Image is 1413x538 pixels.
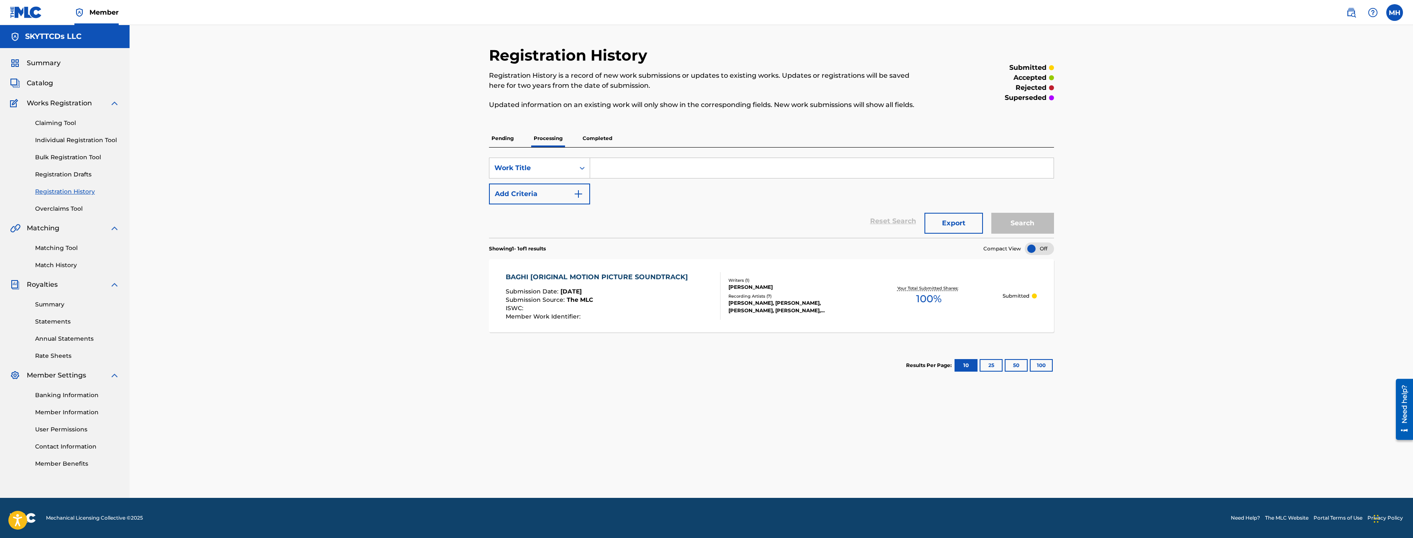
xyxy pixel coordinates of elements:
img: Top Rightsholder [74,8,84,18]
span: Mechanical Licensing Collective © 2025 [46,514,143,522]
a: Privacy Policy [1367,514,1403,522]
a: The MLC Website [1265,514,1309,522]
a: Member Information [35,408,120,417]
button: 100 [1030,359,1053,372]
p: Submitted [1003,292,1029,300]
img: expand [109,280,120,290]
h2: Registration History [489,46,652,65]
p: Pending [489,130,516,147]
a: Matching Tool [35,244,120,252]
div: [PERSON_NAME] [728,283,855,291]
div: Writers ( 1 ) [728,277,855,283]
a: Statements [35,317,120,326]
button: 50 [1005,359,1028,372]
p: Completed [580,130,615,147]
span: Matching [27,223,59,233]
div: Recording Artists ( 7 ) [728,293,855,299]
a: Match History [35,261,120,270]
a: Contact Information [35,442,120,451]
p: Your Total Submitted Shares: [897,285,960,291]
h5: SKYTTCDs LLC [25,32,81,41]
a: Portal Terms of Use [1314,514,1362,522]
p: Processing [531,130,565,147]
img: logo [10,513,36,523]
span: Royalties [27,280,58,290]
span: Works Registration [27,98,92,108]
img: Matching [10,223,20,233]
div: Drag [1374,506,1379,531]
a: Public Search [1343,4,1360,21]
a: Registration Drafts [35,170,120,179]
img: Works Registration [10,98,21,108]
span: Compact View [983,245,1021,252]
img: Catalog [10,78,20,88]
span: Catalog [27,78,53,88]
a: Overclaims Tool [35,204,120,213]
p: Showing 1 - 1 of 1 results [489,245,546,252]
a: Claiming Tool [35,119,120,127]
span: ISWC : [506,304,525,312]
img: expand [109,223,120,233]
a: BAGHI [ORIGINAL MOTION PICTURE SOUNDTRACK]Submission Date:[DATE]Submission Source:The MLCISWC:Mem... [489,259,1054,332]
iframe: Chat Widget [1371,498,1413,538]
div: Work Title [494,163,570,173]
img: expand [109,98,120,108]
p: Updated information on an existing work will only show in the corresponding fields. New work subm... [489,100,924,110]
span: [DATE] [560,288,582,295]
button: 25 [980,359,1003,372]
form: Search Form [489,158,1054,238]
img: 9d2ae6d4665cec9f34b9.svg [573,189,583,199]
p: Registration History is a record of new work submissions or updates to existing works. Updates or... [489,71,924,91]
a: Summary [35,300,120,309]
a: Individual Registration Tool [35,136,120,145]
p: superseded [1005,93,1046,103]
div: User Menu [1386,4,1403,21]
img: expand [109,370,120,380]
button: Export [924,213,983,234]
img: Member Settings [10,370,20,380]
span: 100 % [916,291,942,306]
button: 10 [955,359,978,372]
span: Member Settings [27,370,86,380]
a: User Permissions [35,425,120,434]
img: Summary [10,58,20,68]
span: The MLC [567,296,593,303]
span: Member [89,8,119,17]
div: Help [1365,4,1381,21]
div: [PERSON_NAME], [PERSON_NAME], [PERSON_NAME], [PERSON_NAME], [PERSON_NAME], [PERSON_NAME], [PERSON... [728,299,855,314]
a: SummarySummary [10,58,61,68]
p: submitted [1009,63,1046,73]
iframe: Resource Center [1390,375,1413,444]
img: MLC Logo [10,6,42,18]
img: Royalties [10,280,20,290]
div: BAGHI [ORIGINAL MOTION PICTURE SOUNDTRACK] [506,272,692,282]
span: Summary [27,58,61,68]
p: accepted [1013,73,1046,83]
a: Member Benefits [35,459,120,468]
a: Banking Information [35,391,120,400]
span: Member Work Identifier : [506,313,583,320]
a: Need Help? [1231,514,1260,522]
span: Submission Date : [506,288,560,295]
img: search [1346,8,1356,18]
a: Bulk Registration Tool [35,153,120,162]
a: Registration History [35,187,120,196]
a: Annual Statements [35,334,120,343]
a: CatalogCatalog [10,78,53,88]
a: Rate Sheets [35,352,120,360]
p: Results Per Page: [906,362,954,369]
span: Submission Source : [506,296,567,303]
button: Add Criteria [489,184,590,204]
p: rejected [1016,83,1046,93]
img: help [1368,8,1378,18]
img: Accounts [10,32,20,42]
